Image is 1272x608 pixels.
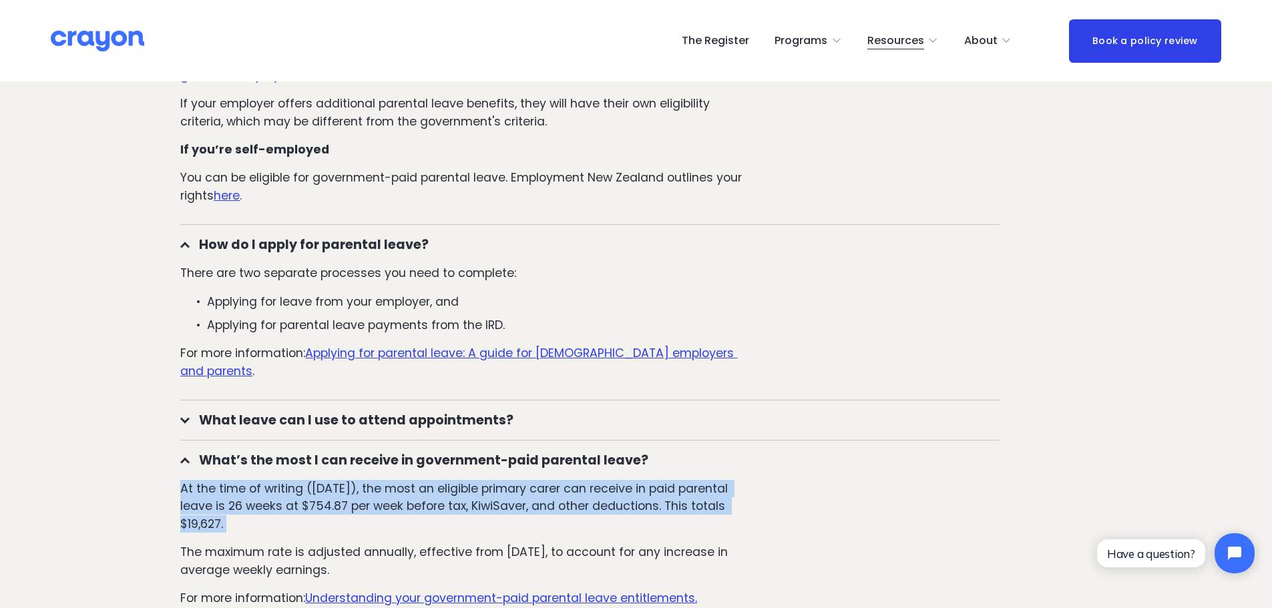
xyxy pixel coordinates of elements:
a: Your parental leave rights in [GEOGRAPHIC_DATA]: A guide for employees. [180,49,724,83]
button: How do I apply for parental leave? [180,225,1000,264]
span: What leave can I use to attend appointments? [190,410,1000,430]
span: Programs [775,31,827,51]
p: For more information: . [180,344,754,380]
button: What’s the most I can receive in government-paid parental leave? [180,440,1000,480]
a: Book a policy review [1069,19,1221,63]
span: How do I apply for parental leave? [190,235,1000,254]
a: folder dropdown [964,30,1012,51]
p: There are two separate processes you need to complete: [180,264,754,282]
a: The Register [682,30,749,51]
div: What parental leave is am I entitled to? [180,21,1000,224]
p: Applying for leave from your employer, and [207,293,754,310]
span: What’s the most I can receive in government-paid parental leave? [190,450,1000,470]
a: here. [214,188,242,204]
img: Crayon [51,29,144,53]
button: What leave can I use to attend appointments? [180,400,1000,440]
strong: If you’re self-employed [180,141,329,158]
u: here [214,188,240,204]
span: Resources [867,31,924,51]
a: Applying for parental leave: A guide for [DEMOGRAPHIC_DATA] employers and parents [180,345,737,378]
p: The maximum rate is adjusted annually, effective from [DATE], to account for any increase in aver... [180,543,754,579]
div: How do I apply for parental leave? [180,264,1000,400]
iframe: Tidio Chat [1086,522,1266,585]
p: For more information: [180,589,754,607]
p: You can be eligible for government-paid parental leave. Employment New Zealand outlines your rights [180,169,754,204]
p: Applying for parental leave payments from the IRD. [207,316,754,334]
p: If your employer offers additional parental leave benefits, they will have their own eligibility ... [180,95,754,130]
a: Understanding your government-paid parental leave entitlements. [305,590,697,606]
span: About [964,31,998,51]
p: At the time of writing ([DATE]), the most an eligible primary carer can receive in paid parental ... [180,480,754,533]
a: folder dropdown [867,30,939,51]
a: folder dropdown [775,30,842,51]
